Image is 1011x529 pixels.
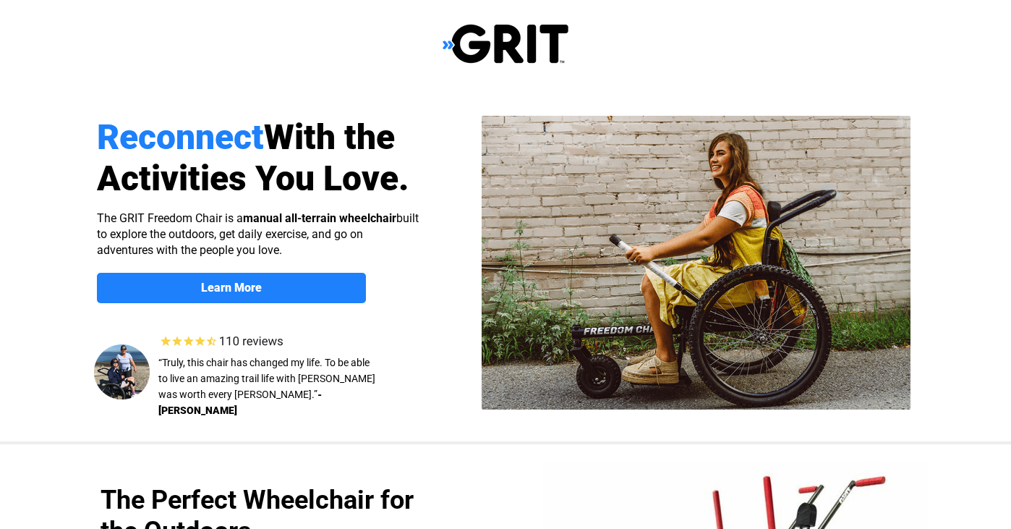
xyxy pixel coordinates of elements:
[97,117,264,158] span: Reconnect
[243,211,396,225] strong: manual all-terrain wheelchair
[97,273,366,303] a: Learn More
[158,357,375,400] span: “Truly, this chair has changed my life. To be able to live an amazing trail life with [PERSON_NAM...
[201,281,262,295] strong: Learn More
[97,158,409,199] span: Activities You Love.
[97,211,419,257] span: The GRIT Freedom Chair is a built to explore the outdoors, get daily exercise, and go on adventur...
[264,117,395,158] span: With the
